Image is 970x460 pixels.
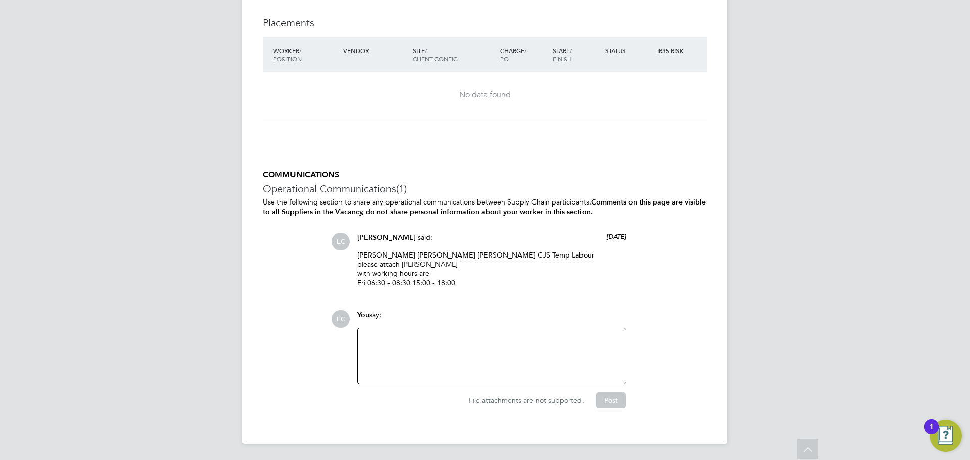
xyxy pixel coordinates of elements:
span: CJS Temp Labour [538,250,594,260]
span: [PERSON_NAME] [477,250,536,260]
span: [PERSON_NAME] [357,250,415,260]
span: / Finish [553,46,572,63]
div: 1 [929,427,934,440]
div: Worker [271,41,341,68]
div: Start [550,41,603,68]
span: File attachments are not supported. [469,396,584,405]
button: Open Resource Center, 1 new notification [930,420,962,452]
span: / PO [500,46,526,63]
p: Use the following section to share any operational communications between Supply Chain participants. [263,197,707,217]
span: LC [332,233,350,250]
span: (1) [396,182,407,195]
div: Site [410,41,498,68]
span: You [357,311,369,319]
span: [PERSON_NAME] [417,250,475,260]
h3: Placements [263,16,707,29]
span: / Position [273,46,302,63]
div: No data found [273,90,697,100]
span: [DATE] [606,232,626,241]
button: Post [596,392,626,408]
h3: Operational Communications [263,182,707,195]
div: Charge [498,41,550,68]
div: Vendor [341,41,410,60]
span: LC [332,310,350,328]
h5: COMMUNICATIONS [263,170,707,180]
b: Comments on this page are visible to all Suppliers in the Vacancy, do not share personal informat... [263,198,706,216]
span: [PERSON_NAME] [357,233,416,242]
div: say: [357,310,626,328]
span: said: [418,233,432,242]
span: / Client Config [413,46,458,63]
p: please attach [PERSON_NAME] with working hours are Fri 06:30 - 08:30 15:00 - 18:00 [357,250,626,287]
div: IR35 Risk [655,41,690,60]
div: Status [603,41,655,60]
